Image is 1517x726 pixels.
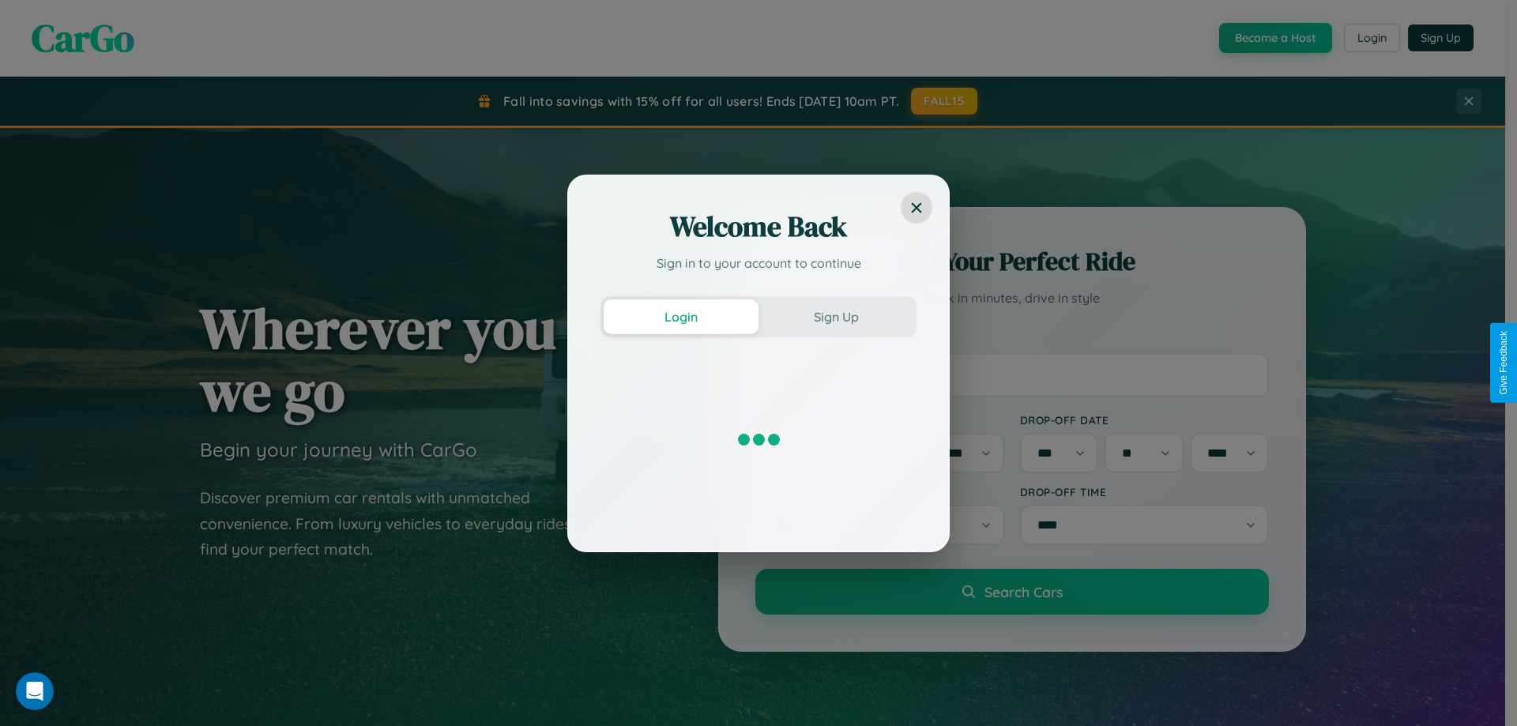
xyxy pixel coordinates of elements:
p: Sign in to your account to continue [600,254,917,273]
h2: Welcome Back [600,208,917,246]
iframe: Intercom live chat [16,672,54,710]
div: Give Feedback [1498,331,1509,395]
button: Login [604,299,758,334]
button: Sign Up [758,299,913,334]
